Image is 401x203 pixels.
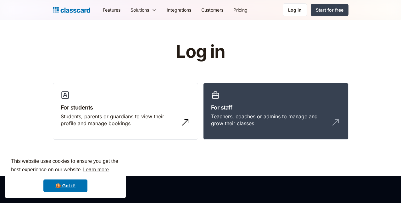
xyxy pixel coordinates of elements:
[311,4,348,16] a: Start for free
[82,165,110,174] a: learn more about cookies
[43,179,87,192] a: dismiss cookie message
[61,113,178,127] div: Students, parents or guardians to view their profile and manage bookings
[131,7,149,13] div: Solutions
[228,3,253,17] a: Pricing
[53,83,198,140] a: For studentsStudents, parents or guardians to view their profile and manage bookings
[101,42,300,61] h1: Log in
[283,3,307,16] a: Log in
[316,7,343,13] div: Start for free
[53,6,90,14] a: home
[98,3,125,17] a: Features
[125,3,162,17] div: Solutions
[61,103,190,112] h3: For students
[203,83,348,140] a: For staffTeachers, coaches or admins to manage and grow their classes
[288,7,302,13] div: Log in
[211,103,341,112] h3: For staff
[196,3,228,17] a: Customers
[5,152,126,198] div: cookieconsent
[162,3,196,17] a: Integrations
[11,158,120,174] span: This website uses cookies to ensure you get the best experience on our website.
[211,113,328,127] div: Teachers, coaches or admins to manage and grow their classes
